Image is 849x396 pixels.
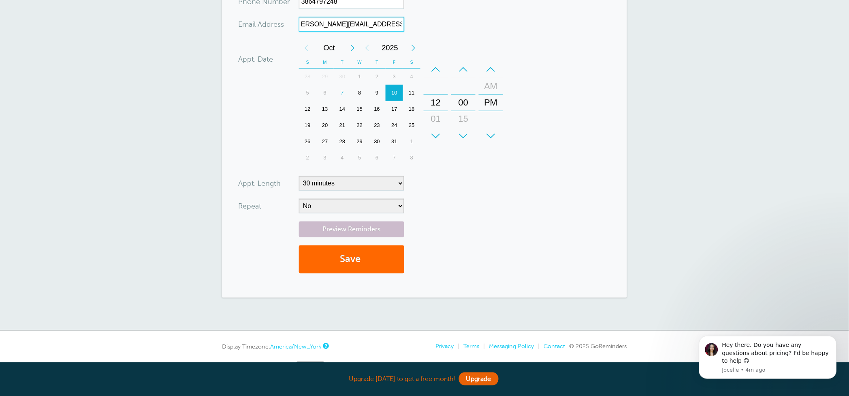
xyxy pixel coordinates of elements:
div: Next Year [406,40,420,56]
div: Sunday, October 12 [299,101,316,117]
div: 4 [334,150,351,166]
a: Privacy [435,343,454,349]
div: Saturday, November 8 [403,150,420,166]
div: 25 [403,117,420,133]
div: 21 [334,117,351,133]
a: High-contrast mode: On Off [222,362,627,372]
div: Friday, October 3 [386,69,403,85]
a: Upgrade [459,372,499,385]
a: Contact [544,343,565,349]
div: 29 [316,69,334,85]
div: PM [481,95,501,111]
div: Today, Tuesday, October 7 [334,85,351,101]
li: | [534,343,540,350]
th: F [386,56,403,69]
div: Wednesday, October 29 [351,133,369,150]
div: 19 [299,117,316,133]
div: 28 [299,69,316,85]
span: © 2025 GoReminders [570,343,627,349]
div: Monday, October 20 [316,117,334,133]
div: 27 [316,133,334,150]
div: Sunday, October 5 [299,85,316,101]
div: 5 [351,150,369,166]
div: 13 [316,101,334,117]
div: Wednesday, October 15 [351,101,369,117]
div: 10 [386,85,403,101]
div: 01 [426,111,446,127]
div: 17 [386,101,403,117]
div: Next Month [345,40,360,56]
label: Appt. Length [238,180,281,187]
th: M [316,56,334,69]
span: October [314,40,345,56]
div: Previous Month [299,40,314,56]
div: 26 [299,133,316,150]
div: Tuesday, September 30 [334,69,351,85]
div: 7 [386,150,403,166]
div: AM [481,78,501,95]
div: 2 [368,69,386,85]
div: Friday, October 17 [386,101,403,117]
label: Repeat [238,202,261,210]
div: 20 [316,117,334,133]
div: Upgrade [DATE] to get a free month! [222,370,627,388]
div: 6 [368,150,386,166]
li: | [454,343,460,350]
a: Preview Reminders [299,222,404,237]
div: 14 [334,101,351,117]
div: 16 [368,101,386,117]
div: 28 [334,133,351,150]
div: Display Timezone: [222,343,328,350]
th: S [403,56,420,69]
div: Friday, October 10 [386,85,403,101]
div: Thursday, October 16 [368,101,386,117]
div: 02 [426,127,446,143]
div: Monday, October 6 [316,85,334,101]
div: Wednesday, November 5 [351,150,369,166]
div: Friday, October 24 [386,117,403,133]
div: Saturday, October 25 [403,117,420,133]
div: Minutes [451,61,476,144]
a: This is the timezone being used to display dates and times to you on this device. Click the timez... [323,343,328,349]
div: Sunday, October 19 [299,117,316,133]
div: 12 [299,101,316,117]
div: 30 [334,69,351,85]
label: Appt. Date [238,56,273,63]
div: Saturday, October 18 [403,101,420,117]
span: Ema [238,21,252,28]
div: Thursday, November 6 [368,150,386,166]
div: Monday, September 29 [316,69,334,85]
div: 3 [386,69,403,85]
div: 8 [351,85,369,101]
li: | [480,343,485,350]
div: Sunday, November 2 [299,150,316,166]
div: 18 [403,101,420,117]
span: 2025 [374,40,406,56]
div: Hours [424,61,448,144]
div: Saturday, October 4 [403,69,420,85]
div: Monday, October 27 [316,133,334,150]
div: 3 [316,150,334,166]
div: 31 [386,133,403,150]
div: Wednesday, October 22 [351,117,369,133]
button: Save [299,245,404,273]
div: Tuesday, October 14 [334,101,351,117]
div: Sunday, October 26 [299,133,316,150]
span: il Add [252,21,271,28]
div: 1 [403,133,420,150]
div: Thursday, October 30 [368,133,386,150]
div: 8 [403,150,420,166]
div: Thursday, October 2 [368,69,386,85]
div: Tuesday, November 4 [334,150,351,166]
div: 2 [299,150,316,166]
div: 6 [316,85,334,101]
div: 5 [299,85,316,101]
div: 30 [454,127,473,143]
div: 15 [454,111,473,127]
div: Previous Year [360,40,374,56]
div: 22 [351,117,369,133]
